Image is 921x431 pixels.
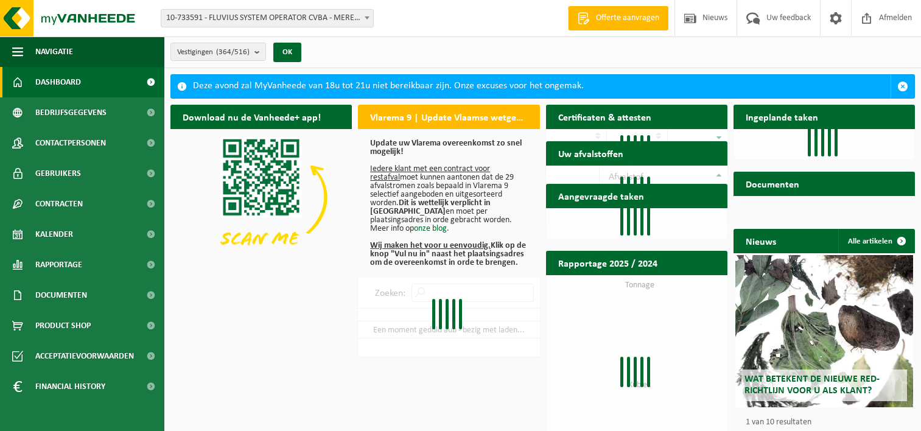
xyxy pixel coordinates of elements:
[35,280,87,310] span: Documenten
[35,310,91,341] span: Product Shop
[746,418,909,427] p: 1 van 10 resultaten
[35,371,105,402] span: Financial History
[161,9,374,27] span: 10-733591 - FLUVIUS SYSTEM OPERATOR CVBA - MERELBEKE-MELLE
[370,164,490,182] u: Iedere klant met een contract voor restafval
[734,105,830,128] h2: Ingeplande taken
[546,184,656,208] h2: Aangevraagde taken
[35,37,73,67] span: Navigatie
[161,10,373,27] span: 10-733591 - FLUVIUS SYSTEM OPERATOR CVBA - MERELBEKE-MELLE
[546,105,664,128] h2: Certificaten & attesten
[6,404,203,431] iframe: chat widget
[170,43,266,61] button: Vestigingen(364/516)
[546,141,636,165] h2: Uw afvalstoffen
[370,241,491,250] u: Wij maken het voor u eenvoudig.
[838,229,914,253] a: Alle artikelen
[414,224,449,233] a: onze blog.
[170,105,333,128] h2: Download nu de Vanheede+ app!
[568,6,668,30] a: Offerte aanvragen
[735,255,913,407] a: Wat betekent de nieuwe RED-richtlijn voor u als klant?
[193,75,891,98] div: Deze avond zal MyVanheede van 18u tot 21u niet bereikbaar zijn. Onze excuses voor het ongemak.
[35,189,83,219] span: Contracten
[35,128,106,158] span: Contactpersonen
[35,250,82,280] span: Rapportage
[734,229,788,253] h2: Nieuws
[546,251,670,275] h2: Rapportage 2025 / 2024
[637,275,726,299] a: Bekijk rapportage
[273,43,301,62] button: OK
[734,172,811,195] h2: Documenten
[593,12,662,24] span: Offerte aanvragen
[35,97,107,128] span: Bedrijfsgegevens
[35,158,81,189] span: Gebruikers
[35,341,134,371] span: Acceptatievoorwaarden
[35,219,73,250] span: Kalender
[170,129,352,265] img: Download de VHEPlus App
[370,241,526,267] b: Klik op de knop "Vul nu in" naast het plaatsingsadres om de overeenkomst in orde te brengen.
[177,43,250,61] span: Vestigingen
[744,374,880,396] span: Wat betekent de nieuwe RED-richtlijn voor u als klant?
[358,105,539,128] h2: Vlarema 9 | Update Vlaamse wetgeving
[370,198,491,216] b: Dit is wettelijk verplicht in [GEOGRAPHIC_DATA]
[370,139,522,156] b: Update uw Vlarema overeenkomst zo snel mogelijk!
[216,48,250,56] count: (364/516)
[35,67,81,97] span: Dashboard
[370,139,527,267] p: moet kunnen aantonen dat de 29 afvalstromen zoals bepaald in Vlarema 9 selectief aangeboden en ui...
